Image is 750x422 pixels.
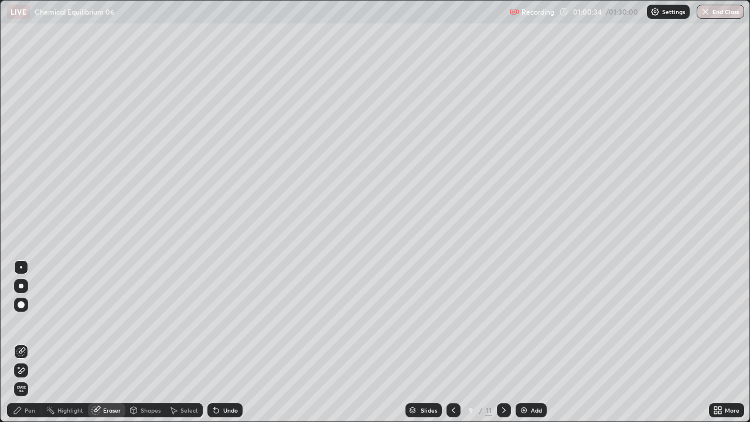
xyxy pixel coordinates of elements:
div: Highlight [57,407,83,413]
div: Select [180,407,198,413]
div: Pen [25,407,35,413]
div: 11 [485,405,492,416]
div: Eraser [103,407,121,413]
div: More [725,407,739,413]
p: LIVE [11,7,26,16]
p: Settings [662,9,685,15]
div: Slides [421,407,437,413]
div: / [479,407,483,414]
span: Erase all [15,386,28,393]
div: Shapes [141,407,161,413]
img: end-class-cross [701,7,710,16]
img: add-slide-button [519,406,529,415]
button: End Class [697,5,744,19]
div: Undo [223,407,238,413]
div: Add [531,407,542,413]
img: recording.375f2c34.svg [510,7,519,16]
img: class-settings-icons [650,7,660,16]
div: 9 [465,407,477,414]
p: Chemical Equilibrium 06 [35,7,114,16]
p: Recording [521,8,554,16]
